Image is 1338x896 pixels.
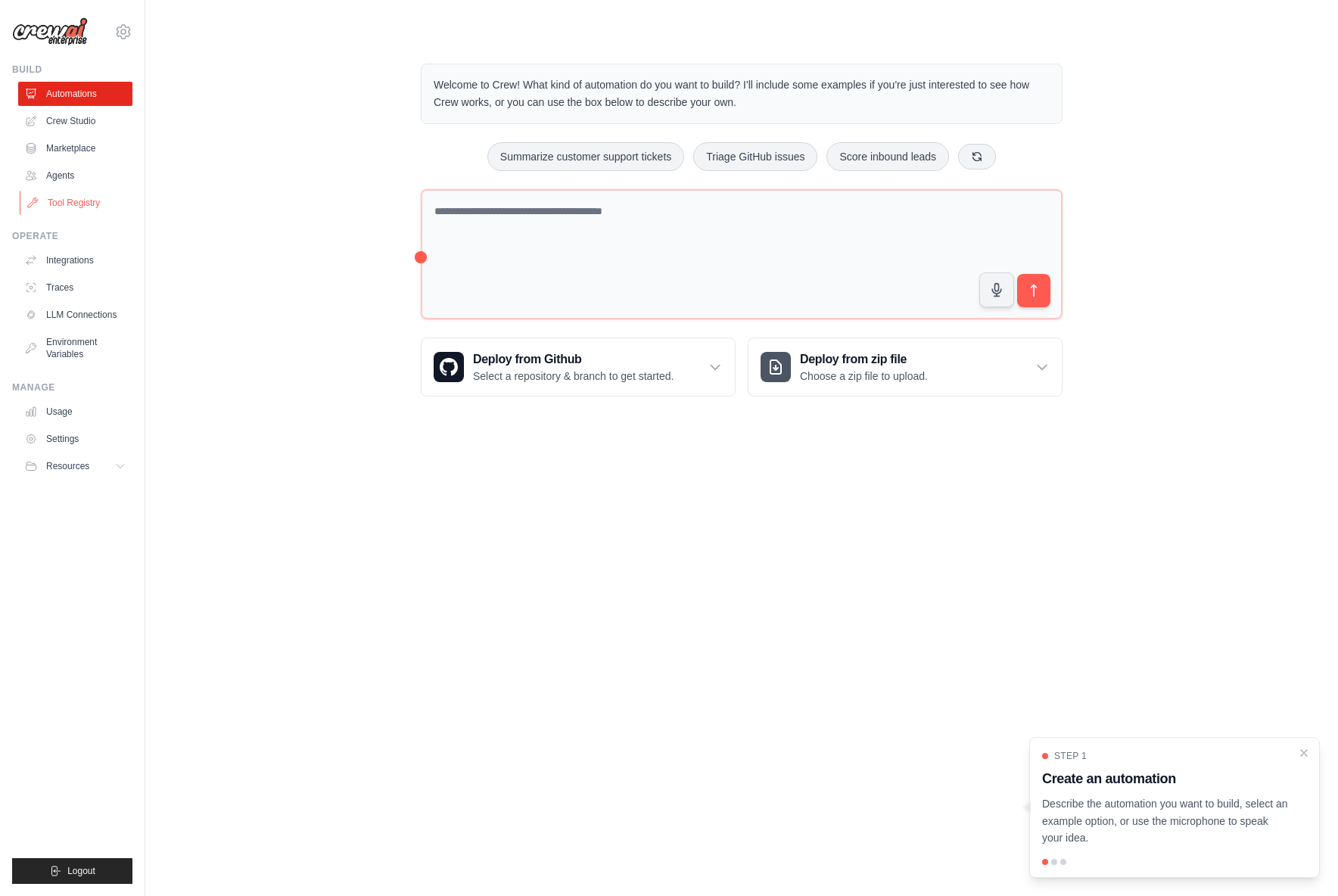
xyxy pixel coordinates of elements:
button: Triage GitHub issues [693,142,817,171]
a: Settings [18,427,132,451]
span: Logout [67,865,95,877]
h3: Deploy from Github [473,350,674,369]
a: Integrations [18,248,132,272]
button: Resources [18,454,132,478]
a: LLM Connections [18,303,132,327]
a: Automations [18,82,132,106]
div: Manage [12,381,132,394]
span: Resources [46,460,89,472]
button: Score inbound leads [826,142,949,171]
a: Crew Studio [18,109,132,133]
a: Traces [18,275,132,300]
button: Close walkthrough [1298,747,1310,759]
span: Step 1 [1054,750,1087,762]
p: Welcome to Crew! What kind of automation do you want to build? I'll include some examples if you'... [434,76,1050,111]
a: Tool Registry [20,191,134,215]
a: Usage [18,400,132,424]
p: Describe the automation you want to build, select an example option, or use the microphone to spe... [1042,795,1289,847]
div: Build [12,64,132,76]
h3: Create an automation [1042,768,1289,789]
iframe: Chat Widget [1262,823,1338,896]
a: Agents [18,163,132,188]
button: Summarize customer support tickets [487,142,684,171]
div: Operate [12,230,132,242]
a: Marketplace [18,136,132,160]
a: Environment Variables [18,330,132,366]
p: Select a repository & branch to get started. [473,369,674,384]
h3: Deploy from zip file [800,350,928,369]
p: Choose a zip file to upload. [800,369,928,384]
img: Logo [12,17,88,46]
button: Logout [12,858,132,884]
